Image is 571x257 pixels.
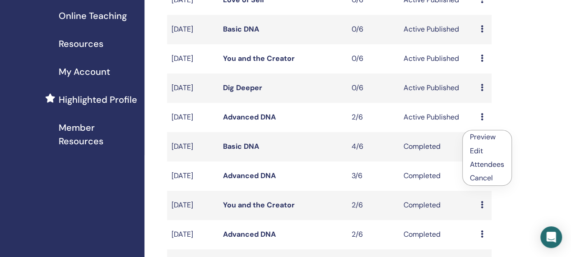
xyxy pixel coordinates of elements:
a: You and the Creator [223,200,295,210]
td: [DATE] [167,103,218,132]
a: You and the Creator [223,54,295,63]
span: Member Resources [59,121,137,148]
td: [DATE] [167,15,218,44]
td: 0/6 [347,15,399,44]
a: Dig Deeper [223,83,262,92]
a: Advanced DNA [223,112,276,122]
td: Completed [399,191,476,220]
a: Advanced DNA [223,171,276,180]
td: 0/6 [347,44,399,73]
span: My Account [59,65,110,78]
td: Completed [399,132,476,161]
td: 0/6 [347,73,399,103]
td: [DATE] [167,220,218,249]
a: Preview [470,132,496,142]
div: Open Intercom Messenger [540,226,562,248]
td: Active Published [399,73,476,103]
a: Advanced DNA [223,229,276,239]
td: 4/6 [347,132,399,161]
td: [DATE] [167,73,218,103]
td: 2/6 [347,103,399,132]
td: Active Published [399,15,476,44]
a: Basic DNA [223,24,259,34]
td: Completed [399,220,476,249]
td: [DATE] [167,44,218,73]
td: 2/6 [347,220,399,249]
td: [DATE] [167,191,218,220]
td: [DATE] [167,132,218,161]
td: 2/6 [347,191,399,220]
span: Highlighted Profile [59,93,137,106]
td: Active Published [399,44,476,73]
span: Online Teaching [59,9,127,23]
p: Cancel [470,173,504,184]
td: 3/6 [347,161,399,191]
a: Basic DNA [223,142,259,151]
a: Edit [470,146,483,156]
a: Attendees [470,160,504,169]
span: Resources [59,37,103,50]
td: [DATE] [167,161,218,191]
td: Active Published [399,103,476,132]
td: Completed [399,161,476,191]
